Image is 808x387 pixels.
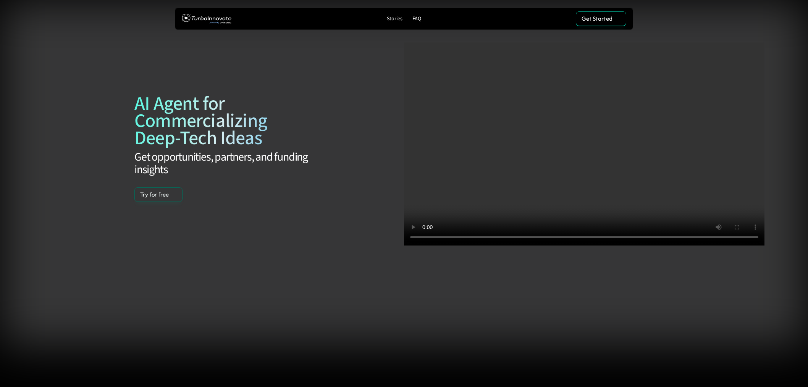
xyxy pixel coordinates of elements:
p: Get Started [582,15,612,22]
a: Stories [384,14,406,24]
a: Get Started [576,11,626,26]
p: Stories [387,16,402,22]
a: FAQ [409,14,424,24]
p: FAQ [412,16,421,22]
img: TurboInnovate Logo [182,12,231,26]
